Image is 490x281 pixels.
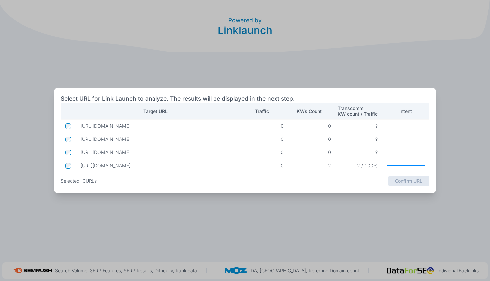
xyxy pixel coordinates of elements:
[297,108,322,114] p: KWs Count
[293,163,331,169] p: 2
[293,123,331,129] p: 0
[80,163,237,169] p: https://arcplumbing.ca/
[246,136,284,142] p: 0
[246,149,284,155] p: 0
[293,149,331,155] p: 0
[340,149,378,155] p: ?
[80,136,237,142] p: https://arcplumbing.ca/drains-sewers-etobicoke/
[143,108,168,114] p: Target URL
[80,123,237,129] p: https://arcplumbing.ca/residential-plumbing-etobicoke
[246,123,284,129] p: 0
[388,176,429,186] button: Confirm URL
[399,108,412,114] p: Intent
[61,95,295,103] h2: Select URL for Link Launch to analyze. The results will be displayed in the next step.
[255,108,269,114] p: Traffic
[338,105,378,117] p: Transcomm KW count / Traffic
[340,163,378,169] p: 2 / 100%
[293,136,331,142] p: 0
[340,123,378,129] p: ?
[61,178,97,184] p: Selected - 0 URLs
[340,136,378,142] p: ?
[246,163,284,169] p: 0
[80,149,237,155] p: https://arcplumbing.ca/what-is-an-expansion-tank/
